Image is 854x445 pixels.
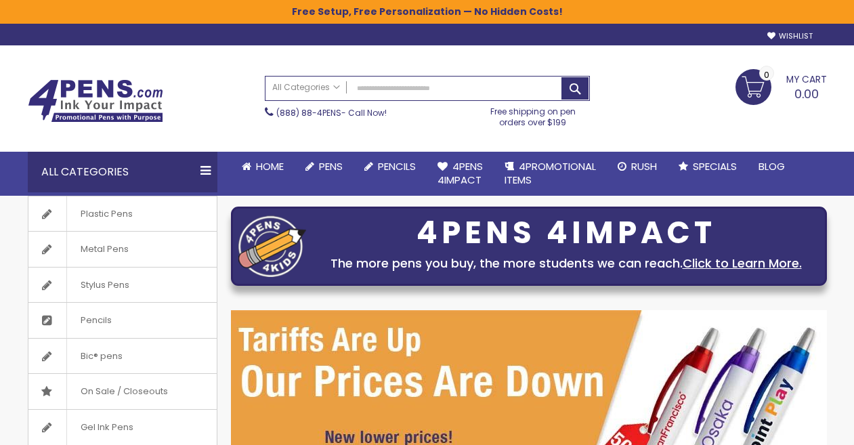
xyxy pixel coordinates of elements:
span: Gel Ink Pens [66,410,147,445]
a: 4PROMOTIONALITEMS [494,152,607,196]
a: 4Pens4impact [427,152,494,196]
a: Plastic Pens [28,196,217,232]
a: Gel Ink Pens [28,410,217,445]
a: (888) 88-4PENS [276,107,341,119]
a: On Sale / Closeouts [28,374,217,409]
span: Home [256,159,284,173]
span: On Sale / Closeouts [66,374,182,409]
a: Pens [295,152,354,182]
span: Pencils [66,303,125,338]
span: Metal Pens [66,232,142,267]
a: Rush [607,152,668,182]
a: Pencils [354,152,427,182]
a: Wishlist [767,31,813,41]
span: Bic® pens [66,339,136,374]
span: 0.00 [794,85,819,102]
span: Stylus Pens [66,268,143,303]
span: Specials [693,159,737,173]
a: 0.00 0 [735,69,827,103]
span: 0 [764,68,769,81]
div: The more pens you buy, the more students we can reach. [313,254,819,273]
img: 4Pens Custom Pens and Promotional Products [28,79,163,123]
a: All Categories [265,77,347,99]
span: 4PROMOTIONAL ITEMS [505,159,596,187]
span: Blog [759,159,785,173]
a: Specials [668,152,748,182]
span: Rush [631,159,657,173]
span: All Categories [272,82,340,93]
a: Click to Learn More. [683,255,802,272]
a: Home [231,152,295,182]
a: Metal Pens [28,232,217,267]
img: four_pen_logo.png [238,215,306,277]
a: Pencils [28,303,217,338]
span: Pencils [378,159,416,173]
a: Bic® pens [28,339,217,374]
a: Stylus Pens [28,268,217,303]
span: Plastic Pens [66,196,146,232]
span: - Call Now! [276,107,387,119]
span: 4Pens 4impact [437,159,483,187]
span: Pens [319,159,343,173]
div: Free shipping on pen orders over $199 [476,101,590,128]
div: 4PENS 4IMPACT [313,219,819,247]
div: All Categories [28,152,217,192]
a: Blog [748,152,796,182]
